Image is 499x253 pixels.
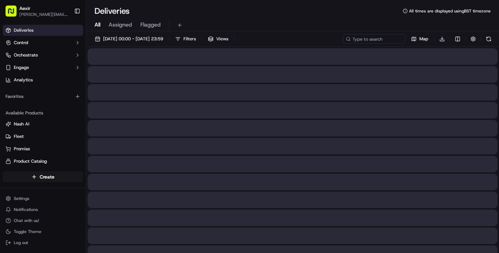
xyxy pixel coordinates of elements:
button: Orchestrate [3,50,83,61]
span: Log out [14,240,28,245]
button: Filters [172,34,199,44]
h1: Deliveries [94,6,130,17]
span: Toggle Theme [14,229,41,234]
button: Settings [3,194,83,203]
button: Toggle Theme [3,227,83,236]
button: Nash AI [3,119,83,130]
span: Orchestrate [14,52,38,58]
span: Analytics [14,77,33,83]
span: Engage [14,64,29,71]
span: Deliveries [14,27,33,33]
button: Engage [3,62,83,73]
a: Nash AI [6,121,80,127]
span: Nash AI [14,121,29,127]
span: Assigned [109,21,132,29]
button: [DATE] 00:00 - [DATE] 23:59 [92,34,166,44]
button: [PERSON_NAME][EMAIL_ADDRESS][DOMAIN_NAME] [19,12,69,17]
a: Promise [6,146,80,152]
span: Views [216,36,228,42]
span: Control [14,40,28,46]
span: Create [40,173,54,180]
a: Fleet [6,133,80,140]
button: Map [408,34,431,44]
button: Refresh [484,34,493,44]
span: Product Catalog [14,158,47,164]
span: [DATE] 00:00 - [DATE] 23:59 [103,36,163,42]
span: Filters [183,36,196,42]
button: Aexir [19,5,30,12]
span: Flagged [140,21,161,29]
button: Notifications [3,205,83,214]
span: All [94,21,100,29]
button: Log out [3,238,83,247]
span: Settings [14,196,29,201]
a: Analytics [3,74,83,85]
a: Product Catalog [6,158,80,164]
button: Create [3,171,83,182]
span: All times are displayed using BST timezone [409,8,491,14]
div: Favorites [3,91,83,102]
span: Promise [14,146,30,152]
button: Views [205,34,231,44]
button: Chat with us! [3,216,83,225]
input: Type to search [343,34,405,44]
span: Map [419,36,428,42]
button: Aexir[PERSON_NAME][EMAIL_ADDRESS][DOMAIN_NAME] [3,3,71,19]
div: Available Products [3,108,83,119]
button: Product Catalog [3,156,83,167]
button: Fleet [3,131,83,142]
a: Deliveries [3,25,83,36]
span: Notifications [14,207,38,212]
button: Control [3,37,83,48]
span: Fleet [14,133,24,140]
button: Promise [3,143,83,154]
span: Chat with us! [14,218,39,223]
